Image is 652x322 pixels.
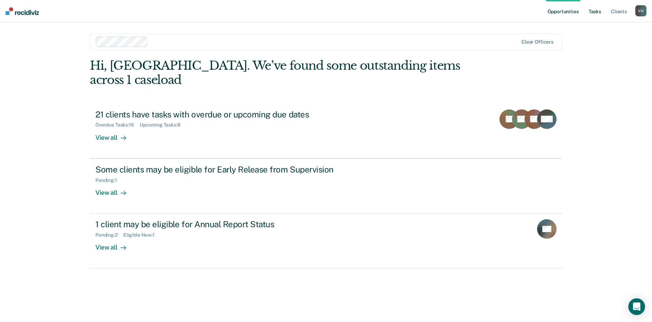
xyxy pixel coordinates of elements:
[90,59,468,87] div: Hi, [GEOGRAPHIC_DATA]. We’ve found some outstanding items across 1 caseload
[628,298,645,315] div: Open Intercom Messenger
[95,219,340,229] div: 1 client may be eligible for Annual Report Status
[95,238,134,252] div: View all
[521,39,553,45] div: Clear officers
[123,232,160,238] div: Eligible Now : 1
[95,128,134,141] div: View all
[635,5,646,16] div: V H
[95,109,340,120] div: 21 clients have tasks with overdue or upcoming due dates
[95,122,140,128] div: Overdue Tasks : 16
[95,177,123,183] div: Pending : 1
[95,232,123,238] div: Pending : 2
[95,164,340,175] div: Some clients may be eligible for Early Release from Supervision
[95,183,134,197] div: View all
[90,214,562,268] a: 1 client may be eligible for Annual Report StatusPending:2Eligible Now:1View all
[90,159,562,214] a: Some clients may be eligible for Early Release from SupervisionPending:1View all
[140,122,186,128] div: Upcoming Tasks : 8
[90,104,562,159] a: 21 clients have tasks with overdue or upcoming due datesOverdue Tasks:16Upcoming Tasks:8View all
[635,5,646,16] button: VH
[6,7,39,15] img: Recidiviz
